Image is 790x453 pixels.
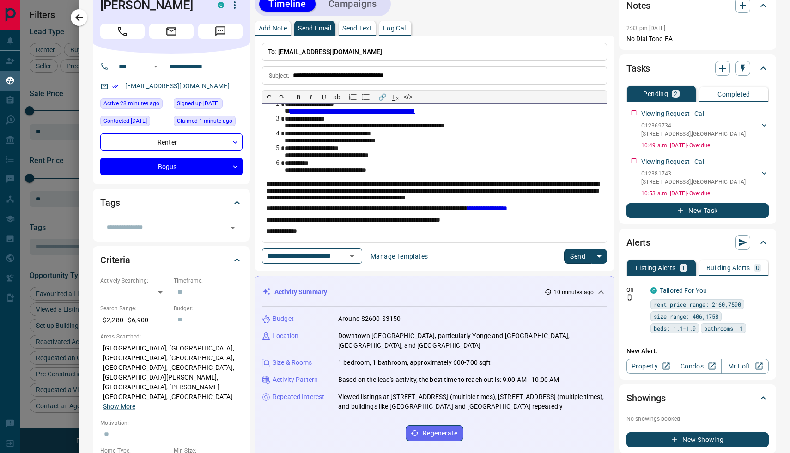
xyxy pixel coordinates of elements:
[174,98,243,111] div: Tue Sep 09 2025
[564,249,591,264] button: Send
[626,286,645,294] p: Off
[626,203,769,218] button: New Task
[660,287,707,294] a: Tailored For You
[330,91,343,103] button: ab
[641,189,769,198] p: 10:53 a.m. [DATE] - Overdue
[100,98,169,111] div: Fri Sep 12 2025
[641,178,746,186] p: [STREET_ADDRESS] , [GEOGRAPHIC_DATA]
[100,195,120,210] h2: Tags
[376,91,389,103] button: 🔗
[650,287,657,294] div: condos.ca
[273,314,294,324] p: Budget
[406,425,463,441] button: Regenerate
[273,331,298,341] p: Location
[342,25,372,31] p: Send Text
[100,332,243,341] p: Areas Searched:
[100,277,169,285] p: Actively Searching:
[262,284,607,301] div: Activity Summary10 minutes ago
[626,346,769,356] p: New Alert:
[346,91,359,103] button: Numbered list
[641,168,769,188] div: C12381743[STREET_ADDRESS],[GEOGRAPHIC_DATA]
[259,25,287,31] p: Add Note
[125,82,230,90] a: [EMAIL_ADDRESS][DOMAIN_NAME]
[704,324,743,333] span: bathrooms: 1
[338,314,401,324] p: Around $2600-$3150
[262,91,275,103] button: ↶
[100,116,169,129] div: Tue Sep 09 2025
[654,312,718,321] span: size range: 406,1758
[641,109,705,119] p: Viewing Request - Call
[317,91,330,103] button: 𝐔
[177,116,232,126] span: Claimed 1 minute ago
[674,359,721,374] a: Condos
[100,313,169,328] p: $2,280 - $6,900
[269,72,289,80] p: Subject:
[553,288,594,296] p: 10 minutes ago
[322,93,326,101] span: 𝐔
[273,392,324,402] p: Repeated Interest
[100,192,243,214] div: Tags
[338,392,607,411] p: Viewed listings at [STREET_ADDRESS] (multiple times), [STREET_ADDRESS] (multiple times), and buil...
[274,287,327,297] p: Activity Summary
[641,120,769,140] div: C12369734[STREET_ADDRESS],[GEOGRAPHIC_DATA]
[643,91,668,97] p: Pending
[681,265,685,271] p: 1
[292,91,304,103] button: 𝐁
[626,34,769,44] p: No Dial Tone-EA
[100,419,243,427] p: Motivation:
[383,25,407,31] p: Log Call
[177,99,219,108] span: Signed up [DATE]
[626,415,769,423] p: No showings booked
[100,133,243,151] div: Renter
[654,324,696,333] span: beds: 1.1-1.9
[174,304,243,313] p: Budget:
[103,402,135,411] button: Show More
[174,277,243,285] p: Timeframe:
[103,99,159,108] span: Active 28 minutes ago
[626,294,633,301] svg: Push Notification Only
[174,116,243,129] div: Fri Sep 12 2025
[717,91,750,97] p: Completed
[100,249,243,271] div: Criteria
[338,358,491,368] p: 1 bedroom, 1 bathroom, approximately 600-700 sqft
[198,24,243,39] span: Message
[218,2,224,8] div: condos.ca
[278,48,383,55] span: [EMAIL_ADDRESS][DOMAIN_NAME]
[338,375,559,385] p: Based on the lead's activity, the best time to reach out is: 9:00 AM - 10:00 AM
[100,158,243,175] div: Bogus
[100,253,130,267] h2: Criteria
[365,249,433,264] button: Manage Templates
[150,61,161,72] button: Open
[149,24,194,39] span: Email
[226,221,239,234] button: Open
[273,358,312,368] p: Size & Rooms
[389,91,401,103] button: T̲ₓ
[641,141,769,150] p: 10:49 a.m. [DATE] - Overdue
[298,25,331,31] p: Send Email
[333,93,340,101] s: ab
[641,121,746,130] p: C12369734
[626,387,769,409] div: Showings
[275,91,288,103] button: ↷
[674,91,677,97] p: 2
[112,83,119,90] svg: Email Verified
[626,231,769,254] div: Alerts
[401,91,414,103] button: </>
[654,300,741,309] span: rent price range: 2160,7590
[626,432,769,447] button: New Showing
[626,391,666,405] h2: Showings
[346,250,359,263] button: Open
[641,169,746,178] p: C12381743
[100,24,145,39] span: Call
[273,375,318,385] p: Activity Pattern
[100,341,243,414] p: [GEOGRAPHIC_DATA], [GEOGRAPHIC_DATA], [GEOGRAPHIC_DATA], [GEOGRAPHIC_DATA], [GEOGRAPHIC_DATA], [G...
[626,359,674,374] a: Property
[626,61,650,76] h2: Tasks
[359,91,372,103] button: Bullet list
[103,116,147,126] span: Contacted [DATE]
[641,157,705,167] p: Viewing Request - Call
[641,130,746,138] p: [STREET_ADDRESS] , [GEOGRAPHIC_DATA]
[262,43,607,61] p: To:
[756,265,760,271] p: 0
[626,25,666,31] p: 2:33 pm [DATE]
